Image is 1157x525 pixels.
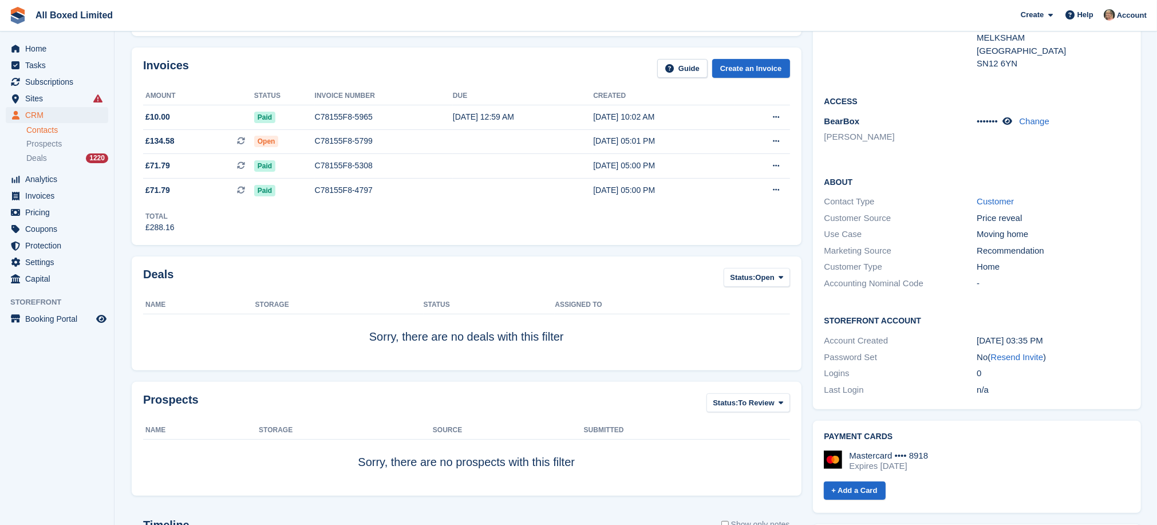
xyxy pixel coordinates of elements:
th: Name [143,421,259,440]
th: Status [424,296,555,314]
a: Change [1019,116,1049,126]
th: Status [254,87,315,105]
div: Use Case [824,228,977,241]
span: CRM [25,107,94,123]
a: Create an Invoice [712,59,790,78]
span: Open [254,136,279,147]
a: menu [6,171,108,187]
div: [GEOGRAPHIC_DATA] [977,45,1130,58]
a: menu [6,188,108,204]
h2: Access [824,95,1130,106]
span: Status: [713,397,738,409]
a: All Boxed Limited [31,6,117,25]
div: Logins [824,367,977,380]
img: Sandie Mills [1104,9,1115,21]
th: Invoice number [315,87,453,105]
span: Capital [25,271,94,287]
a: menu [6,204,108,220]
h2: Storefront Account [824,314,1130,326]
span: Open [756,272,775,283]
th: Source [433,421,584,440]
div: 1220 [86,153,108,163]
a: menu [6,107,108,123]
div: [DATE] 05:01 PM [593,135,735,147]
button: Status: To Review [706,393,789,412]
span: Sorry, there are no deals with this filter [369,330,564,343]
th: Storage [255,296,424,314]
div: 0 [977,367,1130,380]
i: Smart entry sync failures have occurred [93,94,102,103]
div: Address [824,19,977,70]
img: stora-icon-8386f47178a22dfd0bd8f6a31ec36ba5ce8667c1dd55bd0f319d3a0aa187defe.svg [9,7,26,24]
span: £10.00 [145,111,170,123]
span: Invoices [25,188,94,204]
span: £71.79 [145,184,170,196]
span: Protection [25,238,94,254]
div: - [977,277,1130,290]
a: Customer [977,196,1014,206]
div: Home [977,260,1130,274]
a: menu [6,74,108,90]
th: Storage [259,421,433,440]
div: Moving home [977,228,1130,241]
button: Status: Open [724,268,789,287]
div: SN12 6YN [977,57,1130,70]
div: Marketing Source [824,244,977,258]
div: Recommendation [977,244,1130,258]
div: C78155F8-5308 [315,160,453,172]
h2: About [824,176,1130,187]
a: Deals 1220 [26,152,108,164]
a: Contacts [26,125,108,136]
a: menu [6,221,108,237]
div: C78155F8-5965 [315,111,453,123]
a: Prospects [26,138,108,150]
h2: Deals [143,268,173,289]
a: menu [6,41,108,57]
a: Resend Invite [991,352,1044,362]
span: Storefront [10,297,114,308]
div: [DATE] 05:00 PM [593,160,735,172]
th: Name [143,296,255,314]
div: Accounting Nominal Code [824,277,977,290]
span: £71.79 [145,160,170,172]
th: Amount [143,87,254,105]
span: Account [1117,10,1147,21]
div: Account Created [824,334,977,348]
a: menu [6,254,108,270]
span: Status: [730,272,755,283]
th: Submitted [584,421,790,440]
span: Settings [25,254,94,270]
a: + Add a Card [824,481,886,500]
a: Preview store [94,312,108,326]
th: Created [593,87,735,105]
div: Customer Source [824,212,977,225]
div: Customer Type [824,260,977,274]
div: [DATE] 12:59 AM [453,111,593,123]
span: Paid [254,160,275,172]
span: £134.58 [145,135,175,147]
div: Last Login [824,384,977,397]
span: Paid [254,112,275,123]
div: Password Set [824,351,977,364]
span: Analytics [25,171,94,187]
div: Contact Type [824,195,977,208]
div: No [977,351,1130,364]
th: Due [453,87,593,105]
div: Mastercard •••• 8918 [850,451,929,461]
div: Price reveal [977,212,1130,225]
a: menu [6,271,108,287]
div: [DATE] 03:35 PM [977,334,1130,348]
li: [PERSON_NAME] [824,131,977,144]
span: Booking Portal [25,311,94,327]
div: n/a [977,384,1130,397]
span: Paid [254,185,275,196]
div: Total [145,211,175,222]
span: Create [1021,9,1044,21]
div: [DATE] 10:02 AM [593,111,735,123]
div: C78155F8-5799 [315,135,453,147]
span: Coupons [25,221,94,237]
th: Assigned to [555,296,789,314]
span: BearBox [824,116,860,126]
div: MELKSHAM [977,31,1130,45]
div: [DATE] 05:00 PM [593,184,735,196]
